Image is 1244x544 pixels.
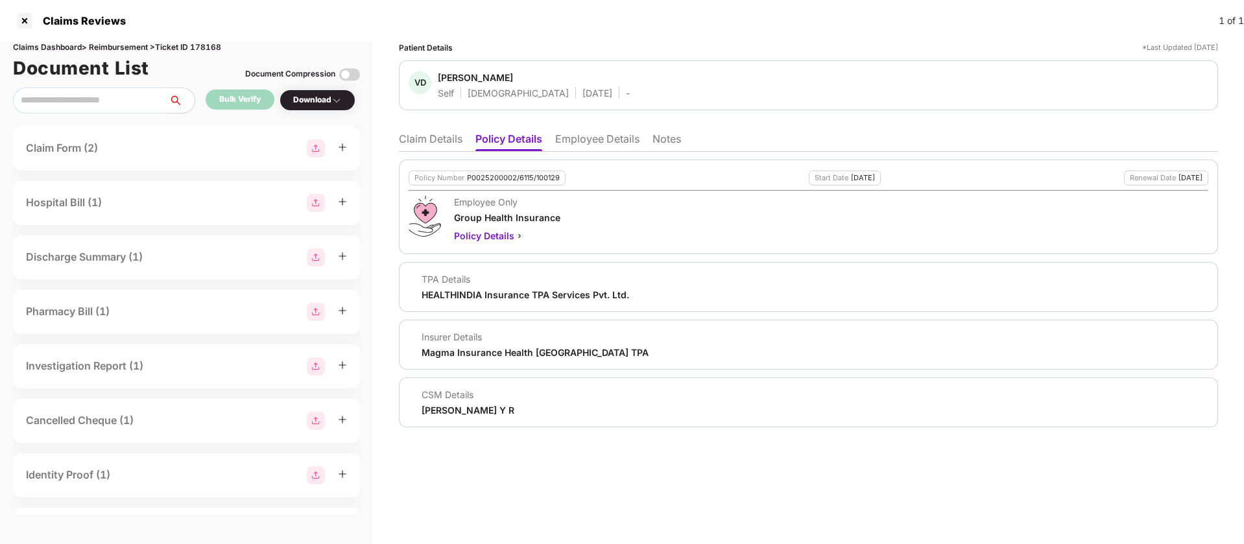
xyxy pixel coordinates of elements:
div: Claim Form (2) [26,140,98,156]
img: svg+xml;base64,PHN2ZyBpZD0iQmFjay0yMHgyMCIgeG1sbnM9Imh0dHA6Ly93d3cudzMub3JnLzIwMDAvc3ZnIiB3aWR0aD... [514,231,525,241]
img: svg+xml;base64,PHN2ZyBpZD0iVG9nZ2xlLTMyeDMyIiB4bWxucz0iaHR0cDovL3d3dy53My5vcmcvMjAwMC9zdmciIHdpZH... [339,64,360,85]
img: svg+xml;base64,PHN2ZyBpZD0iR3JvdXBfMjg4MTMiIGRhdGEtbmFtZT0iR3JvdXAgMjg4MTMiIHhtbG5zPSJodHRwOi8vd3... [307,357,325,375]
div: *Last Updated [DATE] [1142,41,1218,54]
div: [PERSON_NAME] Y R [422,404,514,416]
div: Self [438,87,454,99]
div: Claims Reviews [35,14,126,27]
div: Identity Proof (1) [26,467,110,483]
div: Policy Number [414,174,464,182]
div: Cancelled Cheque (1) [26,412,134,429]
img: svg+xml;base64,PHN2ZyBpZD0iR3JvdXBfMjg4MTMiIGRhdGEtbmFtZT0iR3JvdXAgMjg4MTMiIHhtbG5zPSJodHRwOi8vd3... [307,466,325,484]
img: svg+xml;base64,PHN2ZyB4bWxucz0iaHR0cDovL3d3dy53My5vcmcvMjAwMC9zdmciIHdpZHRoPSI0OS4zMiIgaGVpZ2h0PS... [409,196,440,237]
h1: Document List [13,54,149,82]
div: HEALTHINDIA Insurance TPA Services Pvt. Ltd. [422,289,629,301]
div: [DATE] [582,87,612,99]
div: [DATE] [851,174,875,182]
img: svg+xml;base64,PHN2ZyBpZD0iR3JvdXBfMjg4MTMiIGRhdGEtbmFtZT0iR3JvdXAgMjg4MTMiIHhtbG5zPSJodHRwOi8vd3... [307,139,325,158]
li: Claim Details [399,132,462,151]
img: svg+xml;base64,PHN2ZyBpZD0iR3JvdXBfMjg4MTMiIGRhdGEtbmFtZT0iR3JvdXAgMjg4MTMiIHhtbG5zPSJodHRwOi8vd3... [307,248,325,266]
span: plus [338,361,347,370]
div: Patient Details [399,41,453,54]
div: Hospital Bill (1) [26,195,102,211]
div: Bulk Verify [219,93,261,106]
span: plus [338,415,347,424]
img: svg+xml;base64,PHN2ZyBpZD0iR3JvdXBfMjg4MTMiIGRhdGEtbmFtZT0iR3JvdXAgMjg4MTMiIHhtbG5zPSJodHRwOi8vd3... [307,412,325,430]
div: Document Compression [245,68,335,80]
div: Group Health Insurance [454,211,560,224]
div: CSM Details [422,388,514,401]
div: Insurer Details [422,331,649,343]
div: TPA Details [422,273,629,285]
span: plus [338,469,347,479]
div: Start Date [815,174,848,182]
span: plus [338,252,347,261]
div: VD [409,71,431,94]
div: [PERSON_NAME] [438,71,513,84]
img: svg+xml;base64,PHN2ZyBpZD0iR3JvdXBfMjg4MTMiIGRhdGEtbmFtZT0iR3JvdXAgMjg4MTMiIHhtbG5zPSJodHRwOi8vd3... [307,303,325,321]
img: svg+xml;base64,PHN2ZyBpZD0iR3JvdXBfMjg4MTMiIGRhdGEtbmFtZT0iR3JvdXAgMjg4MTMiIHhtbG5zPSJodHRwOi8vd3... [307,194,325,212]
div: Investigation Report (1) [26,358,143,374]
li: Notes [652,132,681,151]
div: 1 of 1 [1219,14,1244,28]
div: Renewal Date [1130,174,1176,182]
div: Claims Dashboard > Reimbursement > Ticket ID 178168 [13,41,360,54]
div: Policy Details [454,229,560,243]
span: plus [338,197,347,206]
li: Employee Details [555,132,640,151]
div: Magma Insurance Health [GEOGRAPHIC_DATA] TPA [422,346,649,359]
span: plus [338,306,347,315]
img: svg+xml;base64,PHN2ZyBpZD0iRHJvcGRvd24tMzJ4MzIiIHhtbG5zPSJodHRwOi8vd3d3LnczLm9yZy8yMDAwL3N2ZyIgd2... [331,95,342,106]
div: - [626,87,630,99]
div: [DATE] [1178,174,1202,182]
div: Download [293,94,342,106]
li: Policy Details [475,132,542,151]
span: search [168,95,195,106]
div: P0025200002/6115/100129 [467,174,560,182]
div: [DEMOGRAPHIC_DATA] [468,87,569,99]
div: Employee Only [454,196,560,208]
div: Discharge Summary (1) [26,249,143,265]
div: Pharmacy Bill (1) [26,303,110,320]
button: search [168,88,195,113]
span: plus [338,143,347,152]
